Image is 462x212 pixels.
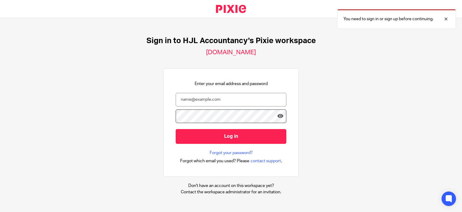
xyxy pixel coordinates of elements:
[146,36,316,46] h1: Sign in to HJL Accountancy's Pixie workspace
[181,183,281,189] p: Don't have an account on this workspace yet?
[176,93,286,106] input: name@example.com
[181,189,281,195] p: Contact the workspace administrator for an invitation.
[251,158,281,164] span: contact support
[206,49,256,56] h2: [DOMAIN_NAME]
[176,129,286,144] input: Log in
[210,150,253,156] a: Forgot your password?
[180,157,282,164] div: .
[195,81,268,87] p: Enter your email address and password
[343,16,433,22] p: You need to sign in or sign up before continuing.
[180,158,249,164] span: Forgot which email you used? Please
